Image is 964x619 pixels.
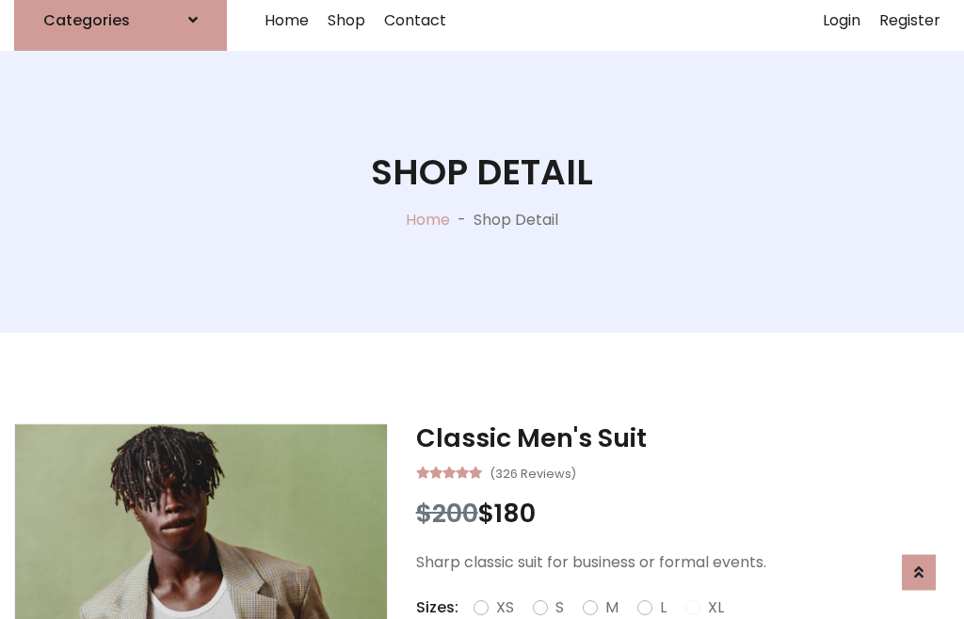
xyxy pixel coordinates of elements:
p: - [450,209,474,231]
h1: Shop Detail [371,151,593,194]
span: $200 [416,496,478,531]
small: (326 Reviews) [490,461,576,484]
h3: $ [416,499,950,529]
label: M [605,596,619,619]
h3: Classic Men's Suit [416,423,950,453]
h6: Categories [43,11,130,29]
a: Home [406,209,450,230]
label: XL [708,596,724,619]
span: 180 [494,496,536,531]
p: Sizes: [416,596,458,619]
label: XS [496,596,514,619]
p: Sharp classic suit for business or formal events. [416,551,950,574]
label: L [660,596,667,619]
p: Shop Detail [474,209,558,231]
label: S [555,596,564,619]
